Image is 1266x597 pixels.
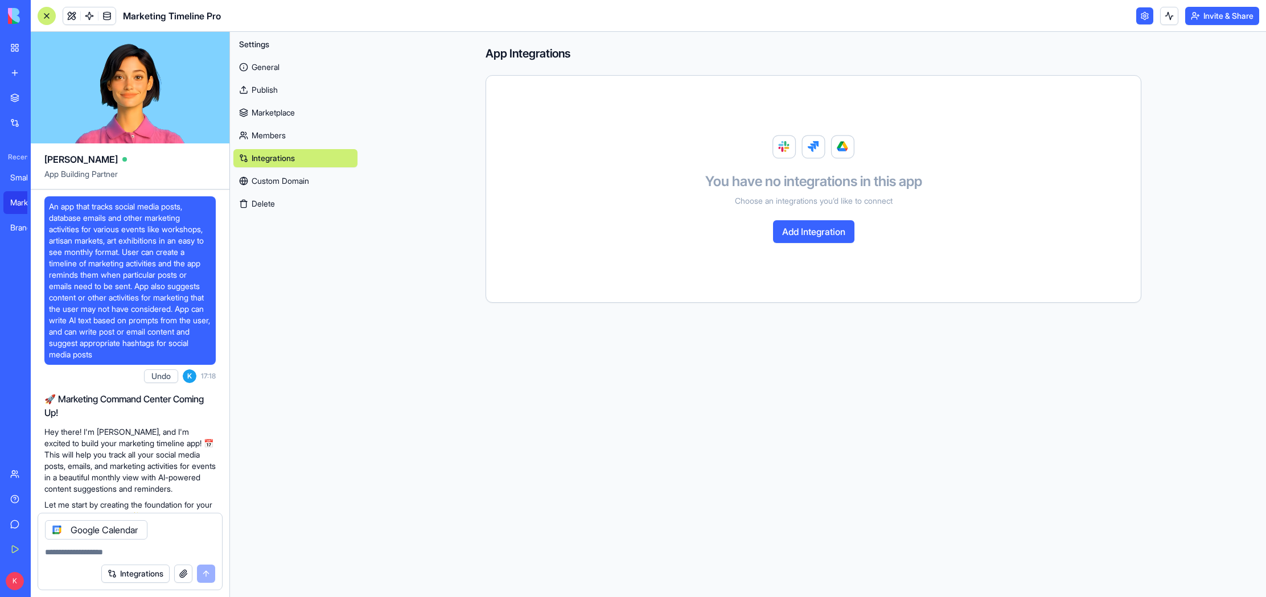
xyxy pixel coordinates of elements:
button: Invite & Share [1185,7,1259,25]
div: Small Business Marketing Planner [10,172,42,183]
span: 17:18 [201,372,216,381]
a: Marketplace [233,104,357,122]
a: Small Business Marketing Planner [3,166,49,189]
a: Integrations [233,149,357,167]
h2: 🚀 Marketing Command Center Coming Up! [44,392,216,419]
h4: App Integrations [486,46,1141,61]
button: Add Integration [773,220,854,243]
button: Settings [233,35,357,53]
div: Google Calendar [45,520,147,540]
div: Marketing Timeline Pro [10,197,42,208]
span: K [183,369,196,383]
a: Members [233,126,357,145]
button: Undo [144,369,178,383]
a: Custom Domain [233,172,357,190]
a: Publish [233,81,357,99]
span: Marketing Timeline Pro [123,9,221,23]
img: Logic [772,135,854,159]
span: Recent [3,153,27,162]
span: An app that tracks social media posts, database emails and other marketing activities for various... [49,201,211,360]
span: Settings [239,39,269,50]
p: Let me start by creating the foundation for your marketing powerhouse! ✨ [44,499,216,522]
span: K [6,572,24,590]
a: Marketing Timeline Pro [3,191,49,214]
h3: You have no integrations in this app [705,172,922,191]
p: Hey there! I'm [PERSON_NAME], and I'm excited to build your marketing timeline app! 📅 This will h... [44,426,216,495]
a: Brand Identity Builder [3,216,49,239]
div: Brand Identity Builder [10,222,42,233]
span: [PERSON_NAME] [44,153,118,166]
a: General [233,58,357,76]
button: Integrations [101,565,170,583]
span: Choose an integrations you’d like to connect [735,195,893,207]
span: App Building Partner [44,168,216,189]
img: logo [8,8,79,24]
button: Delete [233,195,357,213]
